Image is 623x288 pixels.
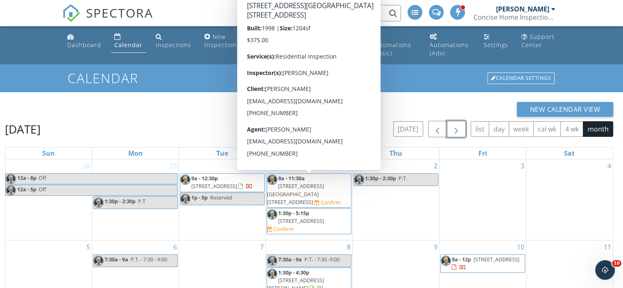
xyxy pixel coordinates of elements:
a: Templates [248,29,287,53]
iframe: Intercom live chat [595,260,615,280]
button: Next month [447,121,466,138]
a: Go to October 3, 2025 [519,159,526,172]
a: Confirm [314,199,341,206]
td: Go to October 4, 2025 [526,159,613,240]
div: Confirm [321,199,341,206]
a: Contacts [293,29,327,53]
a: 9a - 12:30p [STREET_ADDRESS] [191,175,253,190]
a: Wednesday [300,147,317,159]
span: SPECTORA [86,4,153,21]
a: Go to October 10, 2025 [515,240,526,254]
a: Go to October 11, 2025 [602,240,613,254]
button: New Calendar View [517,102,614,117]
span: 10 [612,260,621,267]
a: Thursday [388,147,404,159]
a: New Inspection [201,29,242,53]
a: 1:30p - 5:15p [STREET_ADDRESS] [278,209,324,225]
div: Inspections [156,41,191,49]
a: Dashboard [64,29,104,53]
img: profilepicture7.jpg [180,194,190,204]
div: Dashboard [67,41,101,49]
a: Tuesday [215,147,230,159]
span: 12a - 8p [17,174,37,184]
a: Metrics [333,29,362,53]
button: month [583,121,613,137]
a: 9a - 12p [STREET_ADDRESS] [440,254,525,273]
a: SPECTORA [62,11,153,28]
div: Calendar [114,41,143,49]
img: profilepicture7.jpg [267,209,277,220]
span: P.T. - 7:30 -9:00 [304,256,340,263]
a: Sunday [41,147,57,159]
a: Friday [477,147,489,159]
span: P.T. - 7:30 - 9:00 [131,256,167,263]
img: profilepicture7.jpg [441,256,451,266]
span: 1:30p - 2:30p [365,175,396,182]
span: [STREET_ADDRESS] [191,182,237,190]
a: Confirm [267,225,294,233]
span: Reserved [210,194,232,201]
span: [STREET_ADDRESS][GEOGRAPHIC_DATA][STREET_ADDRESS] [267,182,324,205]
div: Metrics [337,41,359,49]
a: Monday [127,147,145,159]
input: Search everything... [237,5,401,21]
button: week [509,121,534,137]
img: profilepicture7.jpg [6,174,16,184]
a: Automations (Advanced) [426,29,473,61]
span: 1:30p - 4:30p [278,269,309,276]
td: Go to October 2, 2025 [352,159,439,240]
td: Go to October 3, 2025 [439,159,526,240]
div: Automations (Adv) [429,41,468,57]
img: profilepicture7.jpg [267,269,277,279]
td: Go to September 30, 2025 [179,159,266,240]
button: Previous month [428,121,447,138]
a: Saturday [562,147,576,159]
a: Go to September 30, 2025 [255,159,265,172]
div: Concise Home Inspection Services [473,13,555,21]
a: Automations (Basic) [369,29,419,61]
button: cal wk [533,121,561,137]
span: Off [39,174,46,181]
img: profilepicture7.jpg [354,175,364,185]
span: 9a - 12p [452,256,471,263]
img: profilepicture7.jpg [93,197,104,208]
a: Go to October 1, 2025 [345,159,352,172]
span: 7:30a - 9a [278,256,302,263]
a: Go to October 7, 2025 [258,240,265,254]
div: Calendar Settings [487,73,555,84]
a: Inspections [152,29,195,53]
img: profilepicture7.jpg [180,175,190,185]
div: Automations (Basic) [372,41,411,57]
img: profilepicture7.jpg [267,175,277,185]
td: Go to September 28, 2025 [5,159,92,240]
div: Contacts [297,41,324,49]
a: Go to October 6, 2025 [172,240,179,254]
img: The Best Home Inspection Software - Spectora [62,4,80,22]
span: 9a - 11:30a [278,175,305,182]
span: 12a - 5p [17,185,37,195]
a: Go to October 8, 2025 [345,240,352,254]
a: Go to September 28, 2025 [81,159,92,172]
a: Go to October 2, 2025 [432,159,439,172]
td: Go to October 1, 2025 [266,159,353,240]
a: 9a - 11:30a [STREET_ADDRESS][GEOGRAPHIC_DATA][STREET_ADDRESS] [267,175,324,206]
img: profilepicture7.jpg [6,185,16,195]
div: Settings [484,41,508,49]
span: 1:30p - 2:30p [104,197,136,205]
div: Templates [251,41,283,49]
span: Off [39,186,46,193]
a: Go to October 9, 2025 [432,240,439,254]
button: [DATE] [393,121,423,137]
span: P.T. [399,175,407,182]
div: New Inspection [204,33,237,49]
span: [STREET_ADDRESS] [278,217,324,225]
span: 1p - 5p [191,194,208,201]
a: Settings [480,29,512,53]
a: Go to September 29, 2025 [168,159,179,172]
button: day [489,121,509,137]
span: 7:30a - 9a [104,256,128,263]
a: 9a - 12:30p [STREET_ADDRESS] [180,173,265,192]
a: 1:30p - 5:15p [STREET_ADDRESS] Confirm [267,208,351,235]
div: [PERSON_NAME] [496,5,549,13]
td: Go to September 29, 2025 [92,159,179,240]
